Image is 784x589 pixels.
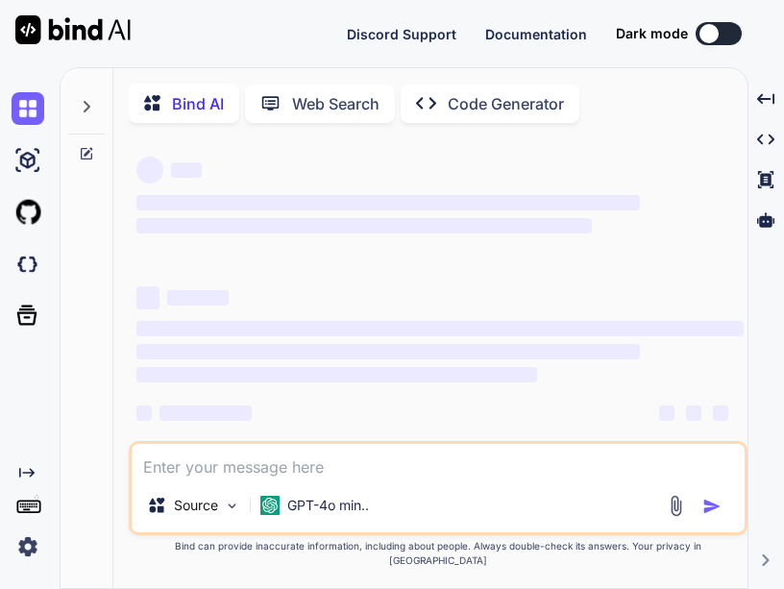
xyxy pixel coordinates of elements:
p: Web Search [292,92,380,115]
span: Discord Support [347,26,456,42]
p: Bind AI [172,92,224,115]
img: githubLight [12,196,44,229]
span: ‌ [713,405,728,421]
p: GPT-4o min.. [287,496,369,515]
span: ‌ [136,218,592,233]
span: ‌ [136,195,640,210]
span: ‌ [136,157,163,184]
p: Source [174,496,218,515]
span: ‌ [167,290,229,306]
span: ‌ [659,405,674,421]
span: ‌ [171,162,202,178]
span: ‌ [136,344,640,359]
p: Code Generator [448,92,564,115]
p: Bind can provide inaccurate information, including about people. Always double-check its answers.... [129,539,747,568]
img: icon [702,497,722,516]
button: Discord Support [347,24,456,44]
span: ‌ [136,321,744,336]
span: Documentation [485,26,587,42]
span: ‌ [136,405,152,421]
img: darkCloudIdeIcon [12,248,44,281]
span: Dark mode [616,24,688,43]
img: chat [12,92,44,125]
span: ‌ [159,405,252,421]
img: ai-studio [12,144,44,177]
img: Pick Models [224,498,240,514]
img: GPT-4o mini [260,496,280,515]
button: Documentation [485,24,587,44]
span: ‌ [136,286,159,309]
img: attachment [665,495,687,517]
span: ‌ [136,367,537,382]
img: settings [12,530,44,563]
span: ‌ [686,405,701,421]
img: Bind AI [15,15,131,44]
